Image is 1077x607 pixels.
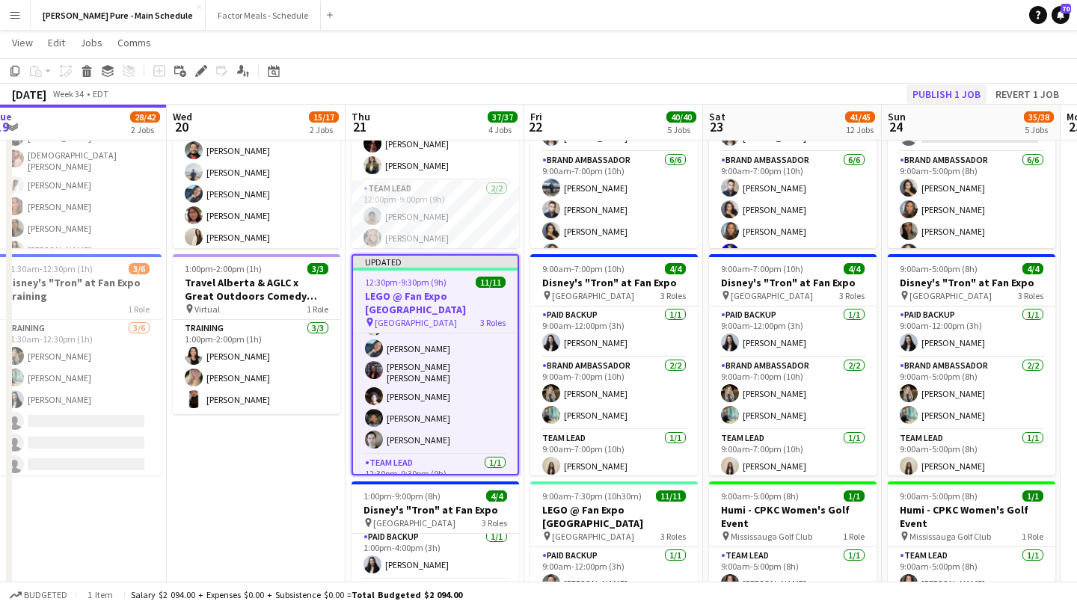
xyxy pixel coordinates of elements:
[888,110,906,123] span: Sun
[839,290,865,301] span: 3 Roles
[373,517,455,529] span: [GEOGRAPHIC_DATA]
[721,263,803,274] span: 9:00am-7:00pm (10h)
[353,289,518,316] h3: LEGO @ Fan Expo [GEOGRAPHIC_DATA]
[530,152,698,311] app-card-role: Brand Ambassador6/69:00am-7:00pm (10h)[PERSON_NAME][PERSON_NAME][PERSON_NAME][PERSON_NAME]
[24,590,67,600] span: Budgeted
[111,33,157,52] a: Comms
[49,88,87,99] span: Week 34
[482,517,507,529] span: 3 Roles
[375,317,457,328] span: [GEOGRAPHIC_DATA]
[131,124,159,135] div: 2 Jobs
[173,254,340,414] div: 1:00pm-2:00pm (1h)3/3Travel Alberta & AGLC x Great Outdoors Comedy Festival Training Virtual1 Rol...
[117,36,151,49] span: Comms
[352,110,370,123] span: Thu
[709,254,877,475] app-job-card: 9:00am-7:00pm (10h)4/4Disney's "Tron" at Fan Expo [GEOGRAPHIC_DATA]3 RolesPaid Backup1/19:00am-12...
[476,277,506,288] span: 11/11
[709,547,877,598] app-card-role: Team Lead1/19:00am-5:00pm (8h)[PERSON_NAME]
[909,531,991,542] span: Mississauga Golf Club
[530,276,698,289] h3: Disney's "Tron" at Fan Expo
[660,290,686,301] span: 3 Roles
[888,306,1055,357] app-card-role: Paid Backup1/19:00am-12:00pm (3h)[PERSON_NAME]
[365,277,447,288] span: 12:30pm-9:30pm (9h)
[888,503,1055,530] h3: Humi - CPKC Women's Golf Event
[48,36,65,49] span: Edit
[310,124,338,135] div: 2 Jobs
[707,118,725,135] span: 23
[353,226,518,455] app-card-role: [PERSON_NAME][PERSON_NAME][PERSON_NAME][PERSON_NAME][PERSON_NAME][PERSON_NAME] [PERSON_NAME][PERS...
[656,490,686,502] span: 11/11
[93,88,108,99] div: EDT
[552,531,634,542] span: [GEOGRAPHIC_DATA]
[74,33,108,52] a: Jobs
[530,357,698,430] app-card-role: Brand Ambassador2/29:00am-7:00pm (10h)[PERSON_NAME][PERSON_NAME]
[307,263,328,274] span: 3/3
[660,531,686,542] span: 3 Roles
[888,547,1055,598] app-card-role: Team Lead1/19:00am-5:00pm (8h)[PERSON_NAME]
[731,531,812,542] span: Mississauga Golf Club
[82,589,118,600] span: 1 item
[909,290,992,301] span: [GEOGRAPHIC_DATA]
[844,263,865,274] span: 4/4
[1052,6,1070,24] a: 70
[349,118,370,135] span: 21
[31,1,206,30] button: [PERSON_NAME] Pure - Main Schedule
[709,306,877,357] app-card-role: Paid Backup1/19:00am-12:00pm (3h)[PERSON_NAME]
[173,276,340,303] h3: Travel Alberta & AGLC x Great Outdoors Comedy Festival Training
[352,254,519,475] app-job-card: Updated12:30pm-9:30pm (9h)11/11LEGO @ Fan Expo [GEOGRAPHIC_DATA] [GEOGRAPHIC_DATA]3 Roles[PERSON_...
[1022,490,1043,502] span: 1/1
[1024,111,1054,123] span: 35/38
[530,503,698,530] h3: LEGO @ Fan Expo [GEOGRAPHIC_DATA]
[667,124,696,135] div: 5 Jobs
[309,111,339,123] span: 15/17
[528,118,542,135] span: 22
[731,290,813,301] span: [GEOGRAPHIC_DATA]
[352,529,519,579] app-card-role: Paid Backup1/11:00pm-4:00pm (3h)[PERSON_NAME]
[6,263,93,274] span: 11:30am-12:30pm (1h)
[530,306,698,357] app-card-role: Paid Backup1/19:00am-12:00pm (3h)[PERSON_NAME]
[352,180,519,253] app-card-role: Team Lead2/212:00pm-9:00pm (9h)[PERSON_NAME][PERSON_NAME]
[709,276,877,289] h3: Disney's "Tron" at Fan Expo
[1018,290,1043,301] span: 3 Roles
[80,36,102,49] span: Jobs
[888,357,1055,430] app-card-role: Brand Ambassador2/29:00am-5:00pm (8h)[PERSON_NAME][PERSON_NAME]
[530,430,698,481] app-card-role: Team Lead1/19:00am-7:00pm (10h)[PERSON_NAME]
[844,490,865,502] span: 1/1
[185,263,262,274] span: 1:00pm-2:00pm (1h)
[530,254,698,475] app-job-card: 9:00am-7:00pm (10h)4/4Disney's "Tron" at Fan Expo [GEOGRAPHIC_DATA]3 RolesPaid Backup1/19:00am-12...
[888,276,1055,289] h3: Disney's "Tron" at Fan Expo
[888,481,1055,598] app-job-card: 9:00am-5:00pm (8h)1/1Humi - CPKC Women's Golf Event Mississauga Golf Club1 RoleTeam Lead1/19:00am...
[709,110,725,123] span: Sat
[42,33,71,52] a: Edit
[486,490,507,502] span: 4/4
[721,490,799,502] span: 9:00am-5:00pm (8h)
[665,263,686,274] span: 4/4
[353,256,518,268] div: Updated
[173,110,192,123] span: Wed
[173,320,340,414] app-card-role: Training3/31:00pm-2:00pm (1h)[PERSON_NAME][PERSON_NAME][PERSON_NAME]
[888,254,1055,475] app-job-card: 9:00am-5:00pm (8h)4/4Disney's "Tron" at Fan Expo [GEOGRAPHIC_DATA]3 RolesPaid Backup1/19:00am-12:...
[1025,124,1053,135] div: 5 Jobs
[552,290,634,301] span: [GEOGRAPHIC_DATA]
[6,33,39,52] a: View
[1022,263,1043,274] span: 4/4
[888,430,1055,481] app-card-role: Team Lead1/19:00am-5:00pm (8h)[PERSON_NAME]
[886,118,906,135] span: 24
[488,124,517,135] div: 4 Jobs
[206,1,321,30] button: Factor Meals - Schedule
[888,152,1055,311] app-card-role: Brand Ambassador6/69:00am-5:00pm (8h)[PERSON_NAME][PERSON_NAME][PERSON_NAME][PERSON_NAME]
[709,481,877,598] app-job-card: 9:00am-5:00pm (8h)1/1Humi - CPKC Women's Golf Event Mississauga Golf Club1 RoleTeam Lead1/19:00am...
[906,84,987,104] button: Publish 1 job
[900,490,978,502] span: 9:00am-5:00pm (8h)
[1022,531,1043,542] span: 1 Role
[171,118,192,135] span: 20
[488,111,518,123] span: 37/37
[12,36,33,49] span: View
[1061,4,1071,13] span: 70
[131,589,462,600] div: Salary $2 094.00 + Expenses $0.00 + Subsistence $0.00 =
